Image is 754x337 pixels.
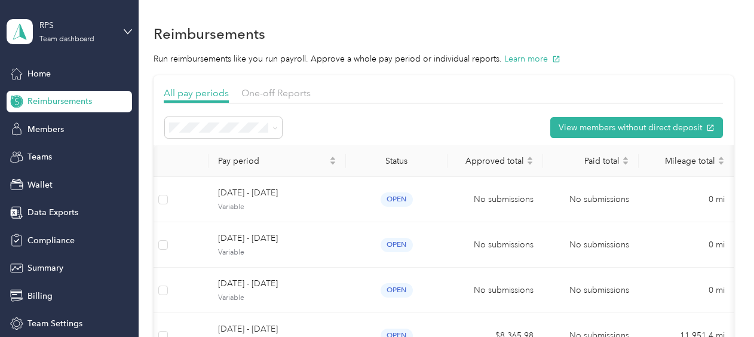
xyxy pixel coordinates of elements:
p: Run reimbursements like you run payroll. Approve a whole pay period or individual reports. [154,53,734,65]
span: open [381,283,413,297]
th: Approved total [448,145,543,177]
button: Learn more [504,53,560,65]
span: caret-up [526,155,534,162]
span: Summary [27,262,63,274]
th: Pay period [209,145,346,177]
span: Wallet [27,179,53,191]
span: caret-down [718,160,725,167]
span: Variable [218,202,336,213]
span: open [381,192,413,206]
td: No submissions [543,222,639,268]
span: Billing [27,290,53,302]
th: Paid total [543,145,639,177]
td: No submissions [448,268,543,313]
span: Members [27,123,64,136]
div: Team dashboard [39,36,94,43]
span: [DATE] - [DATE] [218,277,336,290]
span: caret-down [622,160,629,167]
span: Variable [218,247,336,258]
div: Status [355,156,438,166]
span: Variable [218,293,336,304]
span: caret-up [718,155,725,162]
td: No submissions [543,268,639,313]
span: [DATE] - [DATE] [218,323,336,336]
span: One-off Reports [241,87,311,99]
span: Data Exports [27,206,78,219]
span: Paid total [553,156,620,166]
span: Reimbursements [27,95,92,108]
th: Mileage total [639,145,734,177]
span: caret-down [329,160,336,167]
td: 0 mi [639,177,734,222]
span: Team Settings [27,317,82,330]
td: 0 mi [639,222,734,268]
span: Mileage total [648,156,715,166]
iframe: Everlance-gr Chat Button Frame [687,270,754,337]
button: View members without direct deposit [550,117,723,138]
h1: Reimbursements [154,27,265,40]
div: RPS [39,19,114,32]
td: No submissions [448,222,543,268]
span: caret-up [622,155,629,162]
td: No submissions [448,177,543,222]
span: All pay periods [164,87,229,99]
span: [DATE] - [DATE] [218,232,336,245]
span: Compliance [27,234,75,247]
td: 0 mi [639,268,734,313]
span: caret-down [526,160,534,167]
span: Teams [27,151,52,163]
span: Approved total [457,156,524,166]
span: Home [27,68,51,80]
span: [DATE] - [DATE] [218,186,336,200]
span: open [381,238,413,252]
td: No submissions [543,177,639,222]
span: Pay period [218,156,327,166]
span: caret-up [329,155,336,162]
